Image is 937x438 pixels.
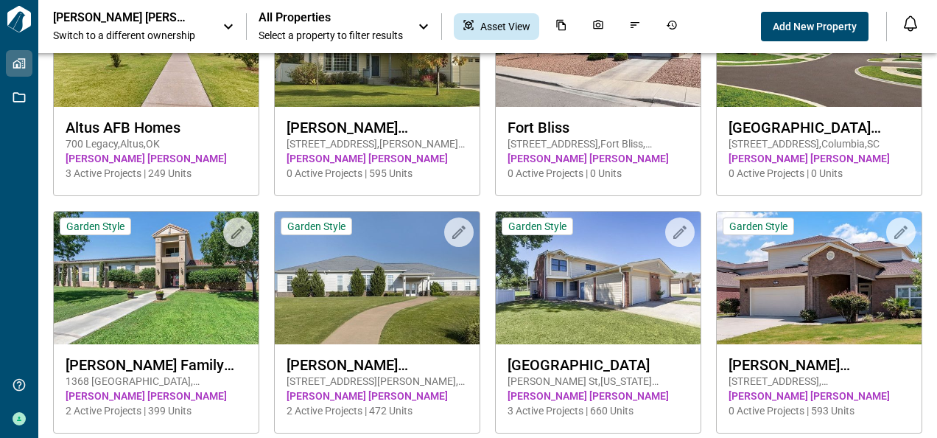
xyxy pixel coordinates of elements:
span: [GEOGRAPHIC_DATA][PERSON_NAME] [729,119,910,136]
span: Switch to a different ownership [53,28,208,43]
button: Open notification feed [899,12,922,35]
div: Job History [657,13,687,40]
span: [PERSON_NAME] [PERSON_NAME] [729,151,910,166]
span: [PERSON_NAME] St , [US_STATE][GEOGRAPHIC_DATA] , OK [508,374,689,389]
span: [STREET_ADDRESS] , [PERSON_NAME][GEOGRAPHIC_DATA] , WA [287,136,468,151]
img: property-asset [496,212,701,344]
div: Asset View [454,13,539,40]
span: [PERSON_NAME] [PERSON_NAME] [729,389,910,403]
span: [GEOGRAPHIC_DATA] [508,356,689,374]
span: [PERSON_NAME][GEOGRAPHIC_DATA] Homes [287,356,468,374]
span: 3 Active Projects | 660 Units [508,403,689,418]
span: 700 Legacy , Altus , OK [66,136,247,151]
span: [PERSON_NAME] Family Homes [66,356,247,374]
span: Garden Style [287,220,345,233]
img: property-asset [275,212,480,344]
span: 2 Active Projects | 399 Units [66,403,247,418]
span: [PERSON_NAME] [PERSON_NAME] [287,151,468,166]
span: 0 Active Projects | 0 Units [729,166,910,181]
span: 1368 [GEOGRAPHIC_DATA] , [GEOGRAPHIC_DATA] , AZ [66,374,247,389]
span: [STREET_ADDRESS] , Fort Bliss , [GEOGRAPHIC_DATA] [508,136,689,151]
span: Garden Style [66,220,124,233]
span: Garden Style [729,220,787,233]
span: [PERSON_NAME] [PERSON_NAME] [66,389,247,403]
img: property-asset [717,212,922,344]
span: [PERSON_NAME] [PERSON_NAME] [508,151,689,166]
button: Add New Property [761,12,868,41]
span: Select a property to filter results [259,28,403,43]
div: Photos [583,13,613,40]
img: property-asset [54,212,259,344]
span: [STREET_ADDRESS][PERSON_NAME] , [PERSON_NAME][GEOGRAPHIC_DATA] , [GEOGRAPHIC_DATA] [287,374,468,389]
span: [PERSON_NAME] [PERSON_NAME] [508,389,689,403]
span: 3 Active Projects | 249 Units [66,166,247,181]
span: Fort Bliss [508,119,689,136]
span: 0 Active Projects | 593 Units [729,403,910,418]
span: [PERSON_NAME][GEOGRAPHIC_DATA] [287,119,468,136]
span: All Properties [259,10,403,25]
span: 2 Active Projects | 472 Units [287,403,468,418]
span: Garden Style [508,220,566,233]
span: Add New Property [773,19,857,34]
span: [PERSON_NAME] [PERSON_NAME] [287,389,468,403]
div: Documents [547,13,576,40]
div: Issues & Info [620,13,650,40]
span: 0 Active Projects | 0 Units [508,166,689,181]
span: [STREET_ADDRESS] , Columbia , SC [729,136,910,151]
span: [STREET_ADDRESS] , [GEOGRAPHIC_DATA] , FL [729,374,910,389]
span: [PERSON_NAME][GEOGRAPHIC_DATA] [729,356,910,374]
span: 0 Active Projects | 595 Units [287,166,468,181]
p: [PERSON_NAME] [PERSON_NAME] [53,10,186,25]
span: [PERSON_NAME] [PERSON_NAME] [66,151,247,166]
span: Asset View [480,19,530,34]
span: Altus AFB Homes [66,119,247,136]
